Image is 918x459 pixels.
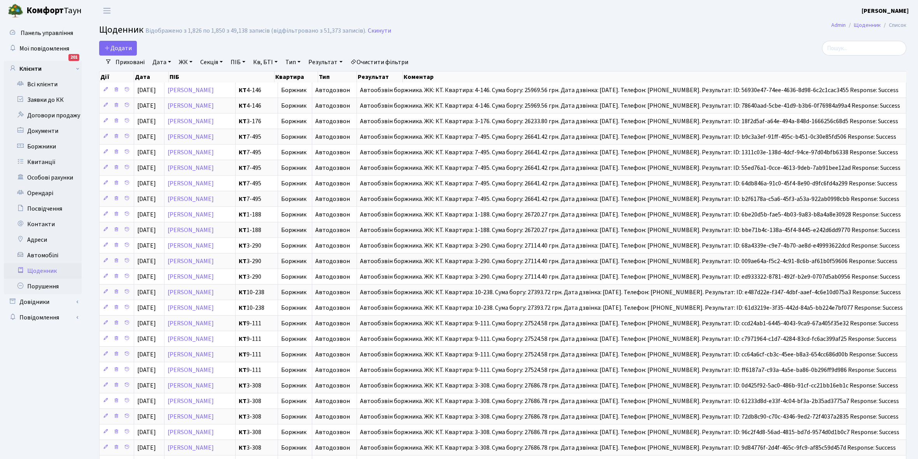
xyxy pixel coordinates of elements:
[239,165,275,171] span: 7-495
[239,336,275,342] span: 9-111
[281,87,309,93] span: Боржник
[4,92,82,108] a: Заявки до КК
[239,101,247,110] b: КТ
[360,133,896,141] span: Автообзвін боржника. ЖК: КТ. Квартира: 7-495. Сума боргу: 26641.42 грн. Дата дзвінка: [DATE]. Тел...
[168,304,214,312] a: [PERSON_NAME]
[360,210,901,219] span: Автообзвін боржника. ЖК: КТ. Квартира: 1-188. Сума боргу: 26720.27 грн. Дата дзвінка: [DATE]. Тел...
[315,398,353,404] span: Автодозвон
[168,288,214,297] a: [PERSON_NAME]
[99,41,137,56] a: Додати
[168,117,214,126] a: [PERSON_NAME]
[227,56,248,69] a: ПІБ
[168,397,214,405] a: [PERSON_NAME]
[281,211,309,218] span: Боржник
[305,56,345,69] a: Результат
[239,211,275,218] span: 1-188
[315,289,353,295] span: Автодозвон
[239,258,275,264] span: 3-290
[862,6,909,16] a: [PERSON_NAME]
[168,443,214,452] a: [PERSON_NAME]
[100,72,134,82] th: Дії
[4,61,82,77] a: Клієнти
[239,86,247,94] b: КТ
[281,429,309,435] span: Боржник
[315,382,353,389] span: Автодозвон
[239,335,247,343] b: КТ
[360,179,897,188] span: Автообзвін боржника. ЖК: КТ. Квартира: 7-495. Сума боргу: 26641.42 грн. Дата дзвінка: [DATE]. Тел...
[168,195,214,203] a: [PERSON_NAME]
[239,445,275,451] span: 3-308
[281,351,309,358] span: Боржник
[360,397,899,405] span: Автообзвін боржника. ЖК: КТ. Квартира: 3-308. Сума боргу: 27686.78 грн. Дата дзвінка: [DATE]. Тел...
[820,17,918,33] nav: breadcrumb
[360,148,898,157] span: Автообзвін боржника. ЖК: КТ. Квартира: 7-495. Сума боргу: 26641.42 грн. Дата дзвінка: [DATE]. Тел...
[137,86,156,94] span: [DATE]
[360,86,899,94] span: Автообзвін боржника. ЖК: КТ. Квартира: 4-146. Сума боргу: 25969.56 грн. Дата дзвінка: [DATE]. Тел...
[360,335,897,343] span: Автообзвін боржника. ЖК: КТ. Квартира: 9-111. Сума боргу: 27524.58 грн. Дата дзвінка: [DATE]. Тел...
[239,118,275,124] span: 3-176
[315,367,353,373] span: Автодозвон
[137,366,156,374] span: [DATE]
[137,412,156,421] span: [DATE]
[360,241,900,250] span: Автообзвін боржника. ЖК: КТ. Квартира: 3-290. Сума боргу: 27114.40 грн. Дата дзвінка: [DATE]. Тел...
[168,412,214,421] a: [PERSON_NAME]
[4,25,82,41] a: Панель управління
[360,257,897,265] span: Автообзвін боржника. ЖК: КТ. Квартира: 3-290. Сума боргу: 27114.40 грн. Дата дзвінка: [DATE]. Тел...
[315,103,353,109] span: Автодозвон
[137,350,156,359] span: [DATE]
[168,101,214,110] a: [PERSON_NAME]
[4,310,82,325] a: Повідомлення
[315,149,353,155] span: Автодозвон
[68,54,79,61] div: 201
[239,196,275,202] span: 7-495
[197,56,226,69] a: Секція
[360,319,899,328] span: Автообзвін боржника. ЖК: КТ. Квартира: 9-111. Сума боргу: 27524.58 грн. Дата дзвінка: [DATE]. Тел...
[4,139,82,154] a: Боржники
[360,428,899,436] span: Автообзвін боржника. ЖК: КТ. Квартира: 3-308. Сума боргу: 27686.78 грн. Дата дзвінка: [DATE]. Тел...
[137,117,156,126] span: [DATE]
[239,272,247,281] b: КТ
[239,288,247,297] b: КТ
[315,258,353,264] span: Автодозвон
[282,56,304,69] a: Тип
[281,305,309,311] span: Боржник
[360,304,903,312] span: Автообзвін боржника. ЖК: КТ. Квартира: 10-238. Сума боргу: 27393.72 грн. Дата дзвінка: [DATE]. Те...
[281,243,309,249] span: Боржник
[4,77,82,92] a: Всі клієнти
[137,381,156,390] span: [DATE]
[168,210,214,219] a: [PERSON_NAME]
[360,195,899,203] span: Автообзвін боржника. ЖК: КТ. Квартира: 7-495. Сума боргу: 26641.42 грн. Дата дзвінка: [DATE]. Тел...
[315,320,353,326] span: Автодозвон
[137,397,156,405] span: [DATE]
[239,148,247,157] b: КТ
[315,243,353,249] span: Автодозвон
[239,195,247,203] b: КТ
[315,196,353,202] span: Автодозвон
[149,56,174,69] a: Дата
[168,226,214,234] a: [PERSON_NAME]
[281,382,309,389] span: Боржник
[4,41,82,56] a: Мої повідомлення201
[315,180,353,187] span: Автодозвон
[239,133,247,141] b: КТ
[239,305,275,311] span: 10-238
[239,443,247,452] b: КТ
[26,4,82,17] span: Таун
[281,336,309,342] span: Боржник
[4,170,82,185] a: Особові рахунки
[360,288,901,297] span: Автообзвін боржника. ЖК: КТ. Квартира: 10-238. Сума боргу: 27393.72 грн. Дата дзвінка: [DATE]. Те...
[315,305,353,311] span: Автодозвон
[239,414,275,420] span: 3-308
[137,164,156,172] span: [DATE]
[281,134,309,140] span: Боржник
[281,445,309,451] span: Боржник
[315,429,353,435] span: Автодозвон
[137,101,156,110] span: [DATE]
[168,428,214,436] a: [PERSON_NAME]
[168,381,214,390] a: [PERSON_NAME]
[168,272,214,281] a: [PERSON_NAME]
[137,179,156,188] span: [DATE]
[281,227,309,233] span: Боржник
[239,304,247,312] b: КТ
[168,241,214,250] a: [PERSON_NAME]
